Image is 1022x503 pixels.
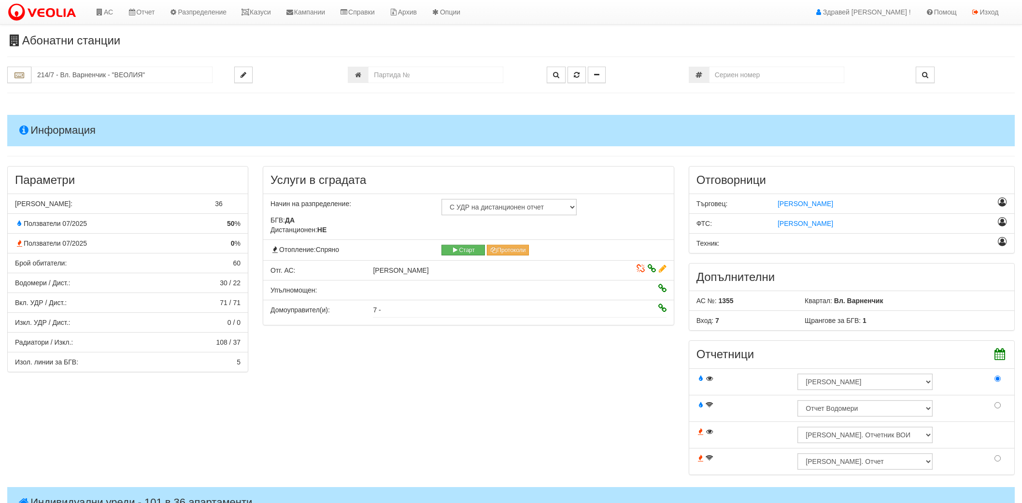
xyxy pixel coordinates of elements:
h3: Параметри [15,174,241,186]
i: Назначаване като отговорник Търговец [998,199,1007,206]
i: Назначаване като отговорник Техник [998,238,1007,245]
b: 7 [715,317,719,324]
span: Водомери / Дист.: [15,279,70,287]
span: 60 [233,259,241,267]
h4: Информация [7,115,1015,146]
span: Спряно [316,246,339,253]
span: ФТС: [696,220,712,227]
span: 108 / 37 [216,338,241,346]
strong: 0 [231,239,235,247]
span: [PERSON_NAME] [778,220,833,227]
span: Търговец: [696,200,728,208]
span: Квартал: [805,297,832,305]
span: [PERSON_NAME] [373,266,428,274]
h3: Услуги в сградата [270,174,667,186]
h3: Отчетници [696,348,1007,361]
span: [PERSON_NAME]: [15,200,72,208]
h3: Отговорници [696,174,1007,186]
span: АС №: [696,297,717,305]
b: 1355 [719,297,734,305]
input: Абонатна станция [31,67,213,83]
span: 36 [215,200,223,208]
span: Домоуправител(и): [270,306,330,314]
h3: Абонатни станции [7,34,1015,47]
strong: НЕ [317,226,326,234]
span: 7 - [373,306,381,314]
span: Ползватели 07/2025 [15,239,87,247]
span: Радиатори / Изкл.: [15,338,73,346]
span: 71 / 71 [220,299,241,307]
span: Дистанционен: [270,226,326,234]
span: Ползватели 07/2025 [15,220,87,227]
b: 1 [863,317,866,324]
span: Щрангове за БГВ: [805,317,861,324]
span: % [227,219,241,228]
span: БГВ: [270,216,295,224]
i: Назначаване като отговорник ФТС [998,219,1007,225]
h3: Допълнителни [696,271,1007,283]
span: % [231,238,241,248]
span: Изкл. УДР / Дист.: [15,319,70,326]
span: 30 / 22 [220,279,241,287]
span: 5 [237,358,241,366]
span: 0 / 0 [227,319,241,326]
span: Техник: [696,239,720,247]
span: Вкл. УДР / Дист.: [15,299,67,307]
span: Отговорник АС [270,266,296,274]
span: Упълномощен: [270,286,317,294]
strong: 50 [227,220,235,227]
span: Отопление: [270,246,339,253]
b: Вл. Варненчик [834,297,883,305]
button: Протоколи [487,245,529,255]
input: Сериен номер [709,67,844,83]
button: Старт [441,245,485,255]
span: Вход: [696,317,714,324]
span: [PERSON_NAME] [778,200,833,208]
strong: ДА [285,216,295,224]
input: Партида № [368,67,503,83]
div: % от апартаментите с консумация по отчет за БГВ през миналия месец [8,219,248,228]
span: Изол. линии за БГВ: [15,358,78,366]
img: VeoliaLogo.png [7,2,81,23]
span: Брой обитатели: [15,259,67,267]
span: Начин на разпределение: [270,200,351,208]
div: % от апартаментите с консумация по отчет за отопление през миналия месец [8,238,248,248]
